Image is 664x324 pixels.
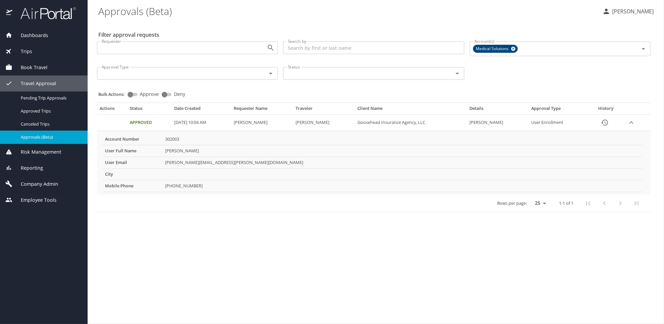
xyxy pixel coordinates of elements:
[12,148,61,156] span: Risk Management
[611,7,654,15] p: [PERSON_NAME]
[639,44,648,53] button: Open
[497,201,527,205] p: Rows per page:
[98,91,130,97] p: Bulk Actions:
[467,106,529,114] th: Details
[529,106,588,114] th: Approval Type
[12,32,48,39] span: Dashboards
[266,43,275,52] button: Open
[102,134,162,145] th: Account Number
[172,106,231,114] th: Date Created
[162,180,643,192] td: [PHONE_NUMBER]
[12,196,57,204] span: Employee Tools
[162,145,643,157] td: [PERSON_NAME]
[162,134,643,145] td: 302003
[174,92,185,97] span: Deny
[355,106,467,114] th: Client Name
[102,157,162,168] th: User Email
[12,80,56,87] span: Travel Approval
[266,69,275,78] button: Open
[97,106,651,212] table: Approval table
[12,64,47,71] span: Book Travel
[473,45,513,52] span: Medical Solutions
[6,7,13,20] img: icon-airportal.png
[12,180,58,188] span: Company Admin
[102,180,162,192] th: Mobile Phone
[21,95,80,101] span: Pending Trip Approvals
[530,198,549,208] select: rows per page
[21,108,80,114] span: Approved Trips
[559,201,574,205] p: 1-1 of 1
[355,115,467,131] td: Goosehead Insurance Agency, LLC
[172,115,231,131] td: [DATE] 10:04 AM
[140,92,159,97] span: Approve
[98,1,597,21] h1: Approvals (Beta)
[127,106,172,114] th: Status
[21,134,80,140] span: Approvals (Beta)
[467,115,529,131] td: [PERSON_NAME]
[12,48,32,55] span: Trips
[102,134,643,192] table: More info for approvals
[597,115,613,131] button: History
[293,106,355,114] th: Traveler
[283,41,464,54] input: Search by first or last name
[13,7,76,20] img: airportal-logo.png
[127,115,172,131] td: Approved
[12,164,43,172] span: Reporting
[293,115,355,131] td: [PERSON_NAME]
[600,5,657,17] button: [PERSON_NAME]
[21,121,80,127] span: Canceled Trips
[473,45,518,53] div: Medical Solutions
[627,118,637,128] button: expand row
[529,115,588,131] td: User Enrollment
[231,115,293,131] td: [PERSON_NAME]
[102,145,162,157] th: User Full Name
[588,106,624,114] th: History
[162,157,643,168] td: [PERSON_NAME][EMAIL_ADDRESS][PERSON_NAME][DOMAIN_NAME]
[102,168,162,180] th: City
[231,106,293,114] th: Requester Name
[97,106,127,114] th: Actions
[453,69,462,78] button: Open
[98,29,159,40] h2: Filter approval requests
